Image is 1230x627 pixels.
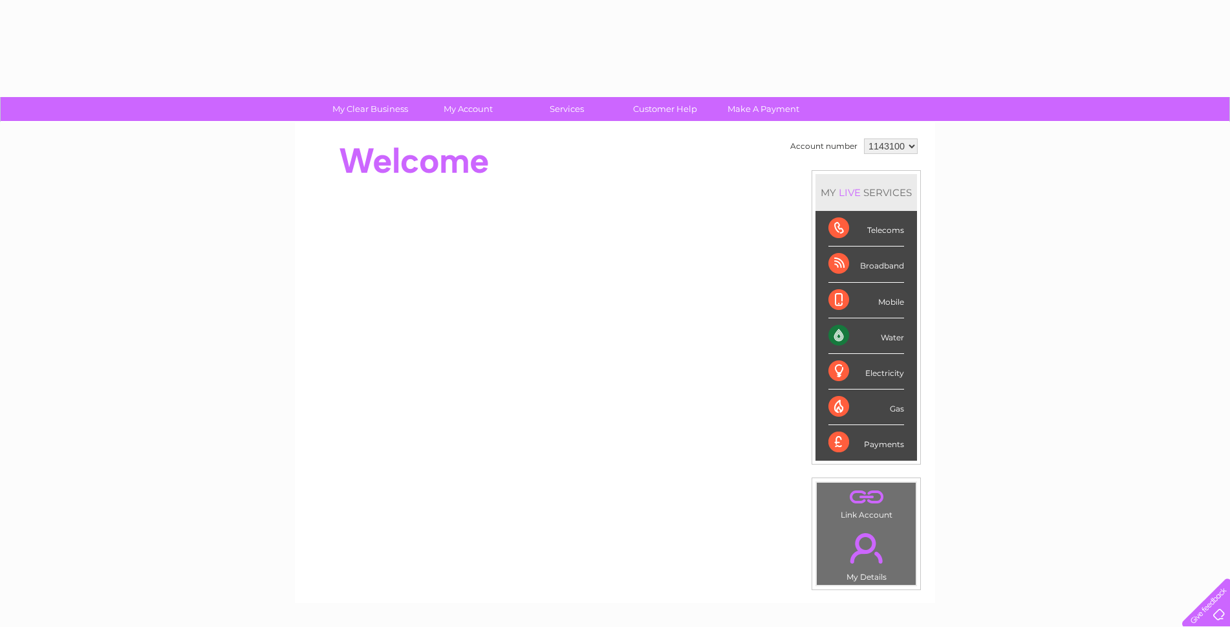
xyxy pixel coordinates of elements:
div: Gas [828,390,904,425]
a: . [820,525,912,571]
a: My Clear Business [317,97,424,121]
div: Broadband [828,247,904,282]
a: Customer Help [612,97,718,121]
div: Telecoms [828,211,904,247]
div: Payments [828,425,904,460]
a: . [820,486,912,509]
a: Make A Payment [710,97,817,121]
a: My Account [415,97,522,121]
div: MY SERVICES [815,174,917,211]
td: My Details [816,522,916,586]
td: Account number [787,135,861,157]
div: LIVE [836,186,863,199]
div: Electricity [828,354,904,390]
a: Services [513,97,620,121]
div: Water [828,318,904,354]
div: Mobile [828,283,904,318]
td: Link Account [816,482,916,523]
